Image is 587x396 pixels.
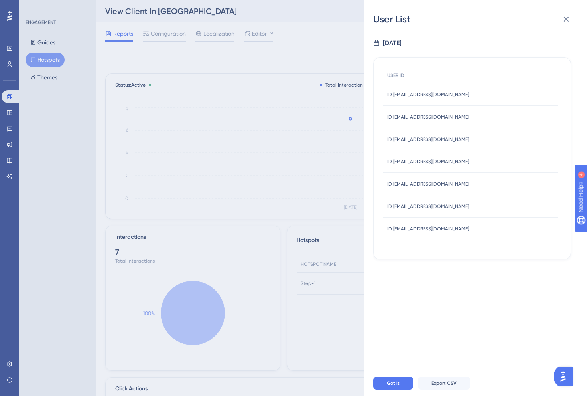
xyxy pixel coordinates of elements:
span: ID [EMAIL_ADDRESS][DOMAIN_NAME] [387,114,469,120]
div: [DATE] [383,38,402,48]
span: Got it [387,380,400,386]
span: ID [EMAIL_ADDRESS][DOMAIN_NAME] [387,136,469,143]
span: ID [EMAIL_ADDRESS][DOMAIN_NAME] [387,226,469,232]
span: ID [EMAIL_ADDRESS][DOMAIN_NAME] [387,181,469,187]
iframe: UserGuiding AI Assistant Launcher [554,364,577,388]
span: ID [EMAIL_ADDRESS][DOMAIN_NAME] [387,203,469,210]
div: User List [373,13,577,26]
span: Export CSV [431,380,457,386]
span: Need Help? [19,2,50,12]
button: Export CSV [418,377,470,390]
span: USER ID [387,72,404,79]
span: ID [EMAIL_ADDRESS][DOMAIN_NAME] [387,158,469,165]
div: 4 [55,4,58,10]
span: ID [EMAIL_ADDRESS][DOMAIN_NAME] [387,91,469,98]
button: Got it [373,377,413,390]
